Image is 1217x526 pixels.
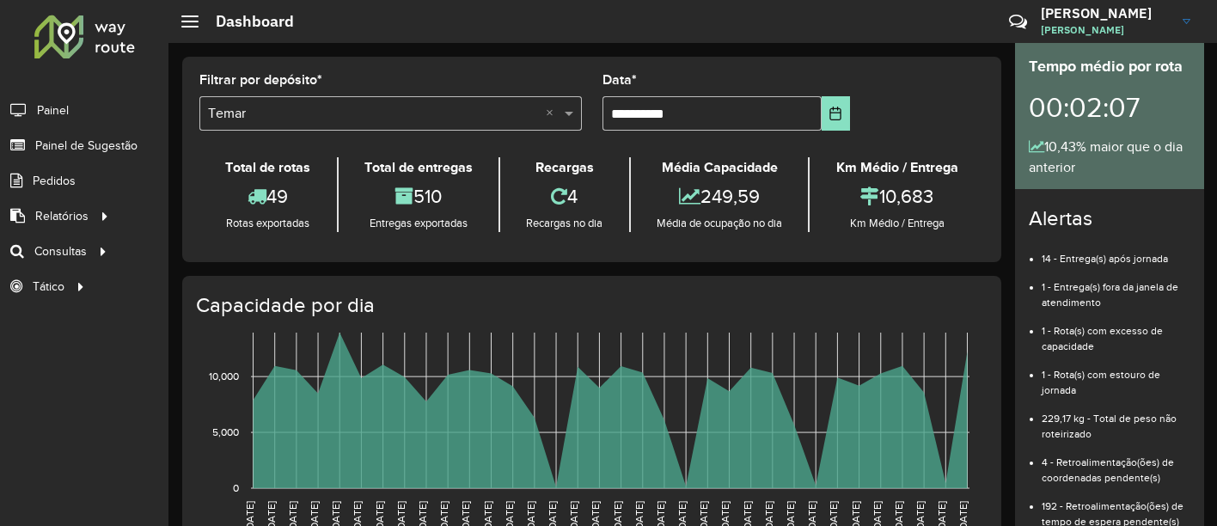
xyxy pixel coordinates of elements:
li: 229,17 kg - Total de peso não roteirizado [1042,398,1190,442]
span: Relatórios [35,207,89,225]
div: Média de ocupação no dia [635,215,804,232]
div: 4 [505,178,625,215]
div: Tempo médio por rota [1029,55,1190,78]
div: Rotas exportadas [204,215,333,232]
li: 4 - Retroalimentação(ões) de coordenadas pendente(s) [1042,442,1190,486]
h4: Capacidade por dia [196,293,984,318]
span: [PERSON_NAME] [1041,22,1170,38]
div: Km Médio / Entrega [814,215,980,232]
text: 0 [233,482,239,493]
span: Pedidos [33,172,76,190]
h3: [PERSON_NAME] [1041,5,1170,21]
span: Consultas [34,242,87,260]
h2: Dashboard [199,12,294,31]
div: 10,683 [814,178,980,215]
span: Painel de Sugestão [35,137,138,155]
li: 14 - Entrega(s) após jornada [1042,238,1190,266]
li: 1 - Rota(s) com excesso de capacidade [1042,310,1190,354]
li: 1 - Rota(s) com estouro de jornada [1042,354,1190,398]
div: 10,43% maior que o dia anterior [1029,137,1190,178]
a: Contato Rápido [1000,3,1037,40]
span: Painel [37,101,69,119]
div: Recargas [505,157,625,178]
div: Total de rotas [204,157,333,178]
div: Total de entregas [343,157,495,178]
div: 00:02:07 [1029,78,1190,137]
span: Clear all [546,103,560,124]
label: Data [602,70,637,90]
text: 5,000 [212,426,239,437]
text: 10,000 [209,370,239,382]
h4: Alertas [1029,206,1190,231]
div: Críticas? Dúvidas? Elogios? Sugestões? Entre em contato conosco! [804,5,983,52]
div: Recargas no dia [505,215,625,232]
button: Choose Date [822,96,850,131]
div: 249,59 [635,178,804,215]
div: 49 [204,178,333,215]
span: Tático [33,278,64,296]
div: Km Médio / Entrega [814,157,980,178]
div: 510 [343,178,495,215]
li: 1 - Entrega(s) fora da janela de atendimento [1042,266,1190,310]
label: Filtrar por depósito [199,70,322,90]
div: Média Capacidade [635,157,804,178]
div: Entregas exportadas [343,215,495,232]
